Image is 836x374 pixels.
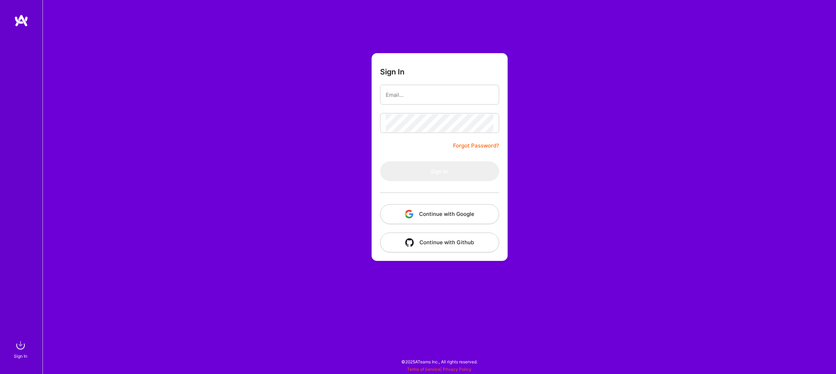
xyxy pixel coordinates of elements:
[443,367,471,372] a: Privacy Policy
[14,14,28,27] img: logo
[407,367,471,372] span: |
[380,161,499,181] button: Sign In
[405,238,414,247] img: icon
[13,338,28,352] img: sign in
[380,204,499,224] button: Continue with Google
[15,338,28,360] a: sign inSign In
[14,352,27,360] div: Sign In
[380,233,499,252] button: Continue with Github
[453,141,499,150] a: Forgot Password?
[43,353,836,370] div: © 2025 ATeams Inc., All rights reserved.
[407,367,440,372] a: Terms of Service
[380,67,405,76] h3: Sign In
[405,210,413,218] img: icon
[386,86,493,104] input: Email...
